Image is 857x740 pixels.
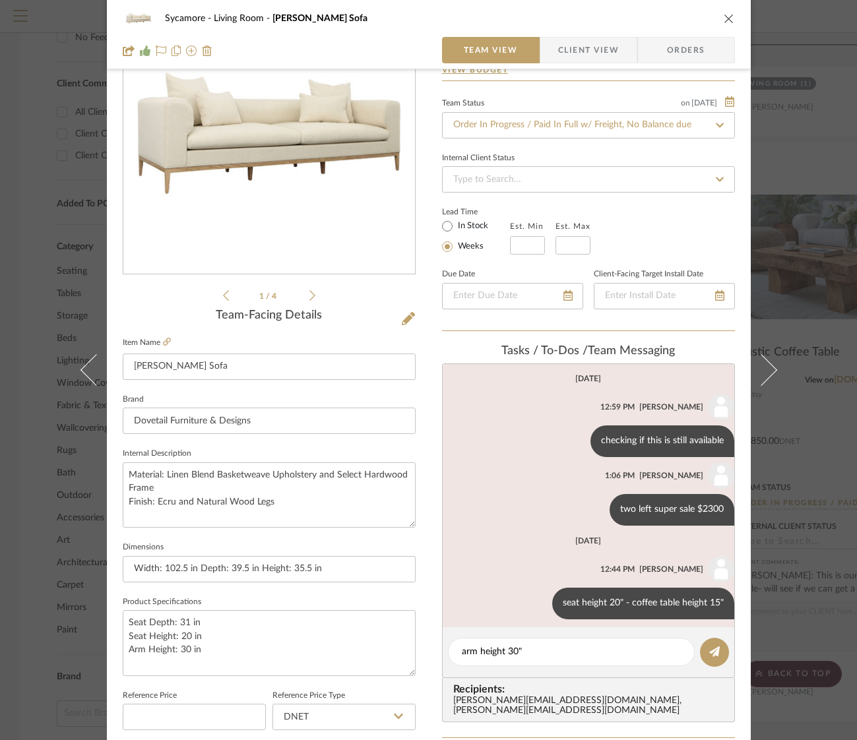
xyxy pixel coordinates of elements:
label: Client-Facing Target Install Date [594,271,703,278]
span: Living Room [214,14,272,23]
div: 12:44 PM [600,563,635,575]
label: Dimensions [123,544,164,551]
a: View Budget [442,65,735,75]
div: seat height 20" - coffee table height 15" [552,588,734,619]
span: Sycamore [165,14,214,23]
div: [DATE] [575,536,601,545]
label: Item Name [123,337,171,348]
span: Orders [652,37,720,63]
span: [PERSON_NAME] Sofa [272,14,367,23]
span: Tasks / To-Dos / [501,345,588,357]
span: 1 [259,292,266,300]
div: two left super sale $2300 [610,494,734,526]
span: 4 [272,292,278,300]
span: Team View [464,37,518,63]
span: Client View [558,37,619,63]
label: Est. Min [510,222,544,231]
div: [DATE] [575,374,601,383]
div: [PERSON_NAME] [639,401,703,413]
input: Type to Search… [442,112,735,139]
input: Enter the dimensions of this item [123,556,416,582]
div: 1:06 PM [605,470,635,481]
div: Internal Client Status [442,155,515,162]
label: Due Date [442,271,475,278]
span: / [266,292,272,300]
img: Remove from project [202,46,212,56]
label: Brand [123,396,144,403]
label: Reference Price Type [272,693,345,699]
mat-radio-group: Select item type [442,218,510,255]
img: user_avatar.png [708,462,734,489]
button: close [723,13,735,24]
label: Reference Price [123,693,177,699]
span: Recipients: [453,683,729,695]
input: Enter Install Date [594,283,735,309]
label: Product Specifications [123,599,201,605]
img: user_avatar.png [708,394,734,420]
label: In Stock [455,220,488,232]
span: on [681,99,690,107]
img: bb0cf01a-e9b4-4a13-bbe8-95bf67236fae_48x40.jpg [123,5,154,32]
label: Internal Description [123,450,191,457]
input: Enter Item Name [123,354,416,380]
label: Weeks [455,241,484,253]
input: Enter Brand [123,408,416,434]
div: team Messaging [442,344,735,359]
img: user_avatar.png [708,556,734,582]
div: Team Status [442,100,484,107]
div: [PERSON_NAME] [639,470,703,481]
input: Enter Due Date [442,283,583,309]
label: Est. Max [555,222,590,231]
div: [PERSON_NAME] [639,563,703,575]
div: Team-Facing Details [123,309,416,323]
div: 12:59 PM [600,401,635,413]
div: [PERSON_NAME][EMAIL_ADDRESS][DOMAIN_NAME] , [PERSON_NAME][EMAIL_ADDRESS][DOMAIN_NAME] [453,696,729,717]
input: Type to Search… [442,166,735,193]
div: checking if this is still available [590,425,734,457]
label: Lead Time [442,206,510,218]
span: [DATE] [690,98,718,108]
